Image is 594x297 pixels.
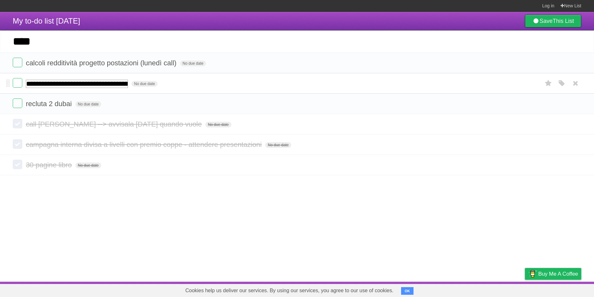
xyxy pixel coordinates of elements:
label: Done [13,160,22,169]
a: SaveThis List [525,15,581,27]
span: call [PERSON_NAME] --> avvisala [DATE] quando vuole [26,120,203,128]
span: No due date [180,61,206,66]
a: About [440,283,454,295]
a: Suggest a feature [541,283,581,295]
span: No due date [75,163,101,168]
span: No due date [265,142,291,148]
span: campagna interna divisa a livelli con premio coppe - attendere presentazioni [26,141,263,148]
button: OK [401,287,414,295]
label: Done [13,139,22,149]
a: Privacy [517,283,533,295]
label: Done [13,119,22,128]
span: calcoli redditività progetto postazioni (lunedì call) [26,59,178,67]
a: Buy me a coffee [525,268,581,280]
span: 30 pagine libro [26,161,73,169]
label: Done [13,58,22,67]
span: recluta 2 dubai [26,100,73,108]
a: Developers [461,283,487,295]
label: Done [13,98,22,108]
span: Cookies help us deliver our services. By using our services, you agree to our use of cookies. [179,284,400,297]
a: Terms [495,283,509,295]
label: Done [13,78,22,88]
span: No due date [75,101,101,107]
span: Buy me a coffee [538,268,578,279]
span: No due date [205,122,231,127]
label: Star task [542,78,555,89]
b: This List [553,18,574,24]
img: Buy me a coffee [528,268,537,279]
span: My to-do list [DATE] [13,17,80,25]
span: No due date [131,81,157,87]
